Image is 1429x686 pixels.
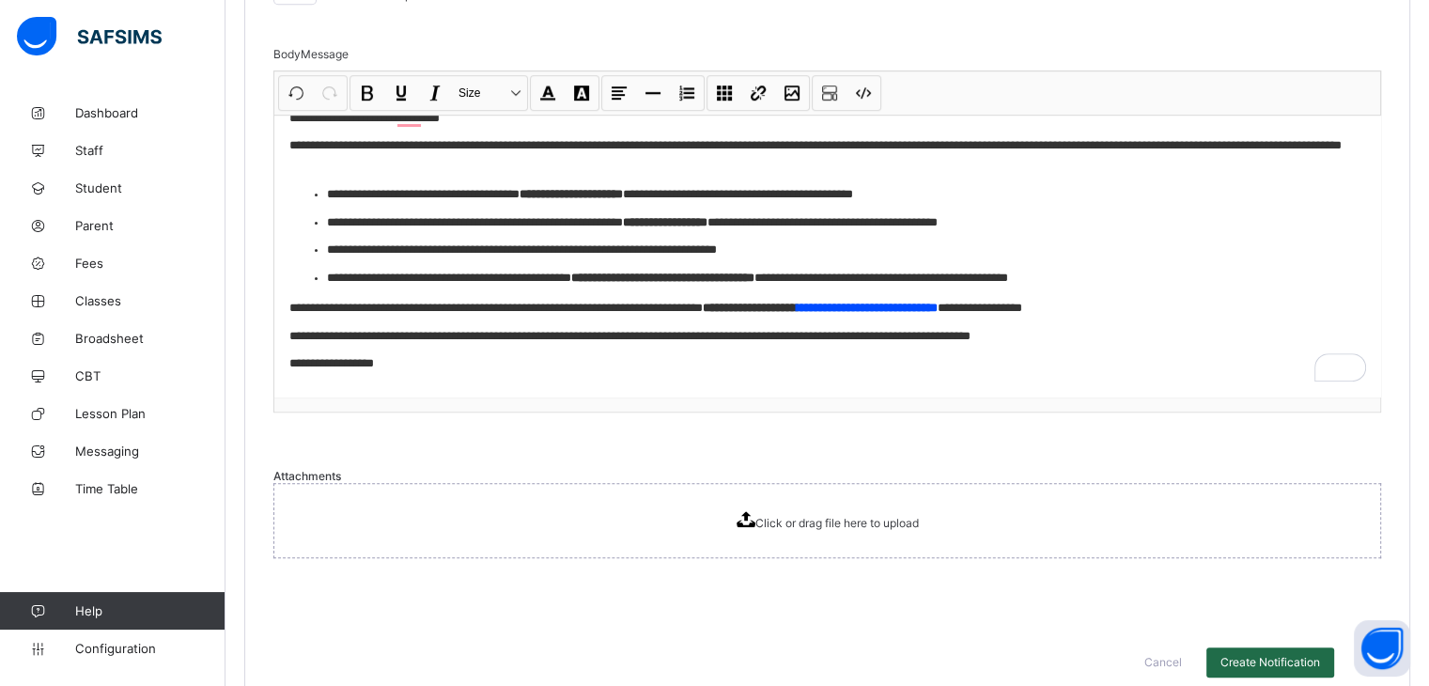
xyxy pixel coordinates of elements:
button: Show blocks [814,77,846,109]
button: Bold [351,77,383,109]
span: Messaging [75,444,225,459]
span: Classes [75,293,225,308]
button: Undo [280,77,312,109]
button: Align [603,77,635,109]
button: Image [776,77,808,109]
div: To enrich screen reader interactions, please activate Accessibility in Grammarly extension settings [274,115,1395,397]
button: Italic [419,77,451,109]
span: Attachments [273,469,341,483]
span: Parent [75,218,225,233]
span: Lesson Plan [75,406,225,421]
button: Highlight Color [566,77,598,109]
span: Broadsheet [75,331,225,346]
button: Open asap [1354,620,1410,677]
span: Help [75,603,225,618]
button: Horizontal line [637,77,669,109]
button: Size [453,77,526,109]
button: List [671,77,703,109]
button: Code view [847,77,879,109]
button: Link [742,77,774,109]
span: Fees [75,256,225,271]
span: Student [75,180,225,195]
span: Click or drag file here to upload [273,483,1381,558]
img: safsims [17,17,162,56]
span: Dashboard [75,105,225,120]
span: Create Notification [1220,655,1320,669]
span: Time Table [75,481,225,496]
button: Redo [314,77,346,109]
span: Body Message [273,47,349,61]
span: Click or drag file here to upload [755,516,919,530]
button: Font Color [532,77,564,109]
span: Configuration [75,641,225,656]
span: Staff [75,143,225,158]
span: CBT [75,368,225,383]
button: Underline [385,77,417,109]
span: Cancel [1144,655,1182,669]
button: Table [708,77,740,109]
